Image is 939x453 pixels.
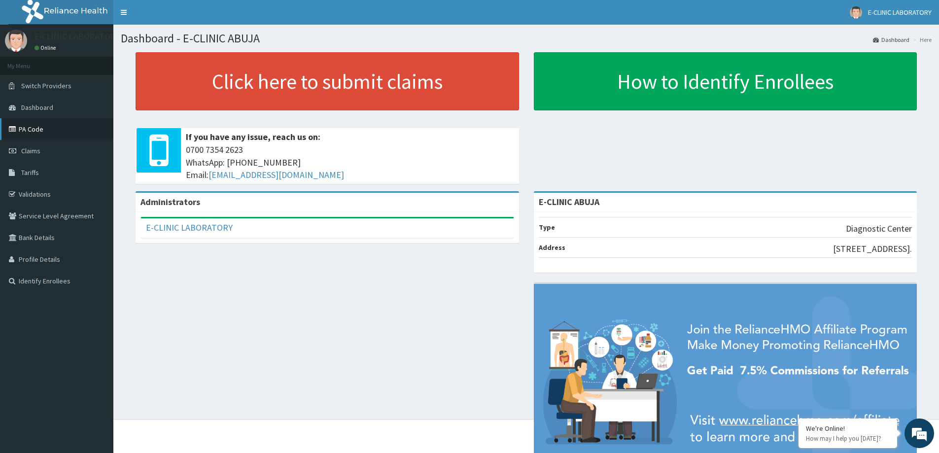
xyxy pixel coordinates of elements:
img: User Image [850,6,862,19]
a: Online [35,44,58,51]
b: If you have any issue, reach us on: [186,131,320,142]
b: Address [539,243,565,252]
img: User Image [5,30,27,52]
a: How to Identify Enrollees [534,52,917,110]
p: How may I help you today? [806,434,890,443]
span: 0700 7354 2623 WhatsApp: [PHONE_NUMBER] Email: [186,143,514,181]
b: Administrators [140,196,200,208]
span: E-CLINIC LABORATORY [868,8,932,17]
span: Switch Providers [21,81,71,90]
div: We're Online! [806,424,890,433]
p: Diagnostic Center [846,222,912,235]
span: Tariffs [21,168,39,177]
a: Dashboard [873,35,909,44]
p: [STREET_ADDRESS]. [833,243,912,255]
h1: Dashboard - E-CLINIC ABUJA [121,32,932,45]
p: E-CLINIC LABORATORY [35,32,120,41]
li: Here [910,35,932,44]
span: Dashboard [21,103,53,112]
a: Click here to submit claims [136,52,519,110]
a: [EMAIL_ADDRESS][DOMAIN_NAME] [209,169,344,180]
a: E-CLINIC LABORATORY [146,222,233,233]
strong: E-CLINIC ABUJA [539,196,599,208]
b: Type [539,223,555,232]
span: Claims [21,146,40,155]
